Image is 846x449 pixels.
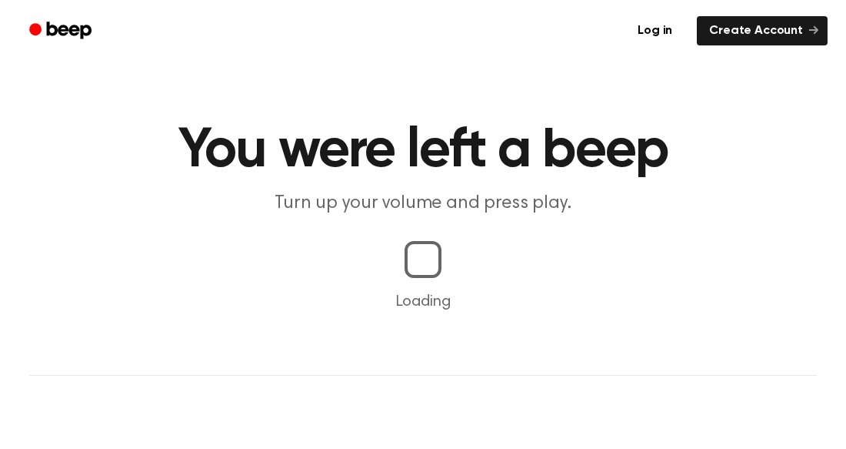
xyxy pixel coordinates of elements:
[18,290,828,313] p: Loading
[622,13,688,49] a: Log in
[128,191,718,216] p: Turn up your volume and press play.
[697,16,828,45] a: Create Account
[18,16,105,46] a: Beep
[29,123,817,179] h1: You were left a beep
